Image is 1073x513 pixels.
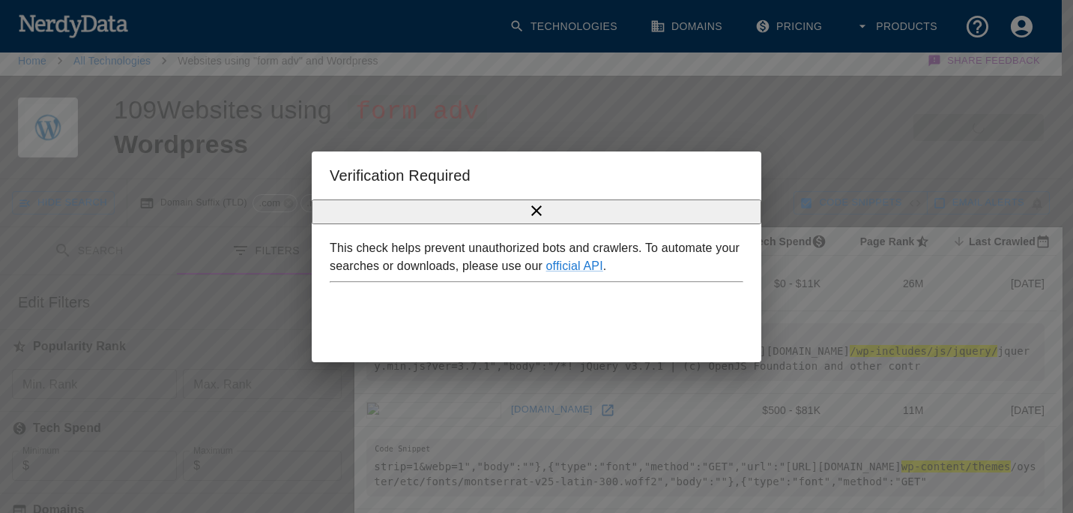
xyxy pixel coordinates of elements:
iframe: reCAPTCHA [330,289,557,347]
p: This check helps prevent unauthorized bots and crawlers. To automate your searches or downloads, ... [330,239,743,275]
h2: Verification Required [312,151,761,199]
iframe: Drift Widget Chat Controller [998,406,1055,463]
button: close [312,199,761,224]
a: official API [546,259,603,272]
